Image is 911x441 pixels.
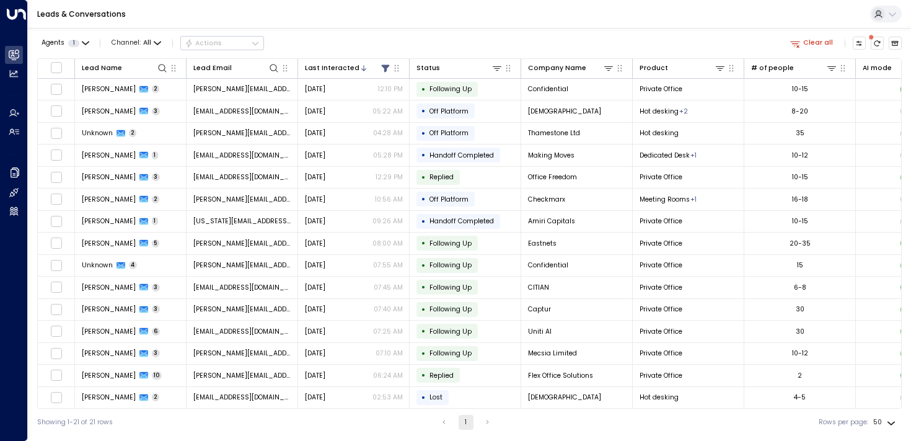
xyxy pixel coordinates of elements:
span: Aug 11, 2025 [305,239,325,248]
div: Status [416,62,503,74]
span: Aug 11, 2025 [305,216,325,226]
span: 3 [152,305,161,313]
div: Company Name [528,62,615,74]
p: 07:45 AM [374,283,403,292]
span: Off Platform [429,107,469,116]
span: Toggle select row [50,105,62,117]
span: Following Up [429,327,472,336]
span: 5 [152,239,160,247]
span: Toggle select row [50,326,62,337]
span: Unknown [82,261,113,270]
button: Clear all [786,37,837,50]
span: Handoff Completed [429,151,494,160]
button: Agents1 [37,37,92,50]
div: 10-15 [792,216,808,226]
span: Toggle select row [50,347,62,359]
p: 07:10 AM [376,349,403,358]
span: Off Platform [429,128,469,138]
span: Aug 11, 2025 [305,349,325,358]
button: page 1 [459,415,473,430]
label: Rows per page: [819,417,868,427]
div: 30 [796,305,804,314]
span: Toggle select row [50,171,62,183]
p: 04:28 AM [373,128,403,138]
p: 02:53 AM [372,393,403,402]
div: 2 [798,371,802,380]
span: 10 [152,372,162,380]
span: andreea@officefreedom.com [193,172,291,182]
div: • [421,323,426,339]
span: 6 [152,327,161,336]
span: Off Platform [429,195,469,204]
div: • [421,279,426,295]
p: 05:22 AM [372,107,403,116]
span: 2 [129,129,137,137]
span: Following Up [429,283,472,292]
span: Aug 12, 2025 [305,151,325,160]
span: Following Up [429,239,472,248]
div: • [421,81,426,97]
p: 07:25 AM [373,327,403,336]
span: 4 [129,261,138,269]
div: • [421,191,426,207]
div: 10-12 [792,151,808,160]
span: Hot desking [640,107,679,116]
span: Captur [528,305,551,314]
span: Following Up [429,84,472,94]
span: Agents [42,40,64,47]
span: Unknown [82,128,113,138]
div: • [421,235,426,251]
p: 09:26 AM [372,216,403,226]
span: 1 [68,40,79,47]
span: Private Office [640,305,682,314]
span: Lost [429,393,442,402]
span: Private Office [640,84,682,94]
span: Replied [429,172,454,182]
span: rowan@captur.ai [193,305,291,314]
span: Arash Amiri [82,216,136,226]
span: Hot desking [640,128,679,138]
span: Confidential [528,261,568,270]
span: ms@devono.com [193,107,291,116]
div: Status [416,63,440,74]
div: Meeting Rooms,Private Office [679,107,688,116]
span: Uniti AI [528,327,552,336]
span: Andreea Larion [82,172,136,182]
span: Yesterday [305,84,325,94]
span: Mitchell Spencer [82,107,136,116]
div: • [421,147,426,163]
span: All [143,39,151,47]
div: 6-8 [794,283,806,292]
div: Showing 1-21 of 21 rows [37,417,113,427]
span: Toggle select row [50,259,62,271]
div: # of people [751,63,794,74]
p: 10:56 AM [375,195,403,204]
p: 07:55 AM [373,261,403,270]
span: evelyn.heavens@cbre.com [193,128,291,138]
span: Gabriel Campa [82,239,136,248]
div: 15 [797,261,803,270]
span: Aug 11, 2025 [305,283,325,292]
span: Meeting Rooms [640,195,690,204]
span: Confidential [528,84,568,94]
button: Customize [853,37,866,50]
span: Inbar Edri [82,195,136,204]
span: There are new threads available. Refresh the grid to view the latest updates. [871,37,884,50]
div: Button group with a nested menu [180,36,264,51]
span: Private Office [640,371,682,380]
span: Aug 11, 2025 [305,195,325,204]
span: Toggle select row [50,149,62,161]
p: 12:10 PM [378,84,403,94]
span: Rowan Lennox [82,305,136,314]
div: 10-12 [792,349,808,358]
div: • [421,301,426,318]
span: buddy@officefreedom.com [193,283,291,292]
div: Meeting Rooms [690,151,697,160]
div: 10-15 [792,84,808,94]
div: # of people [751,62,838,74]
span: lb@makingmoves.london [193,151,291,160]
span: Aug 11, 2025 [305,327,325,336]
span: Toggle select row [50,127,62,139]
span: Aug 11, 2025 [305,393,325,402]
span: Isabelle [82,84,136,94]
